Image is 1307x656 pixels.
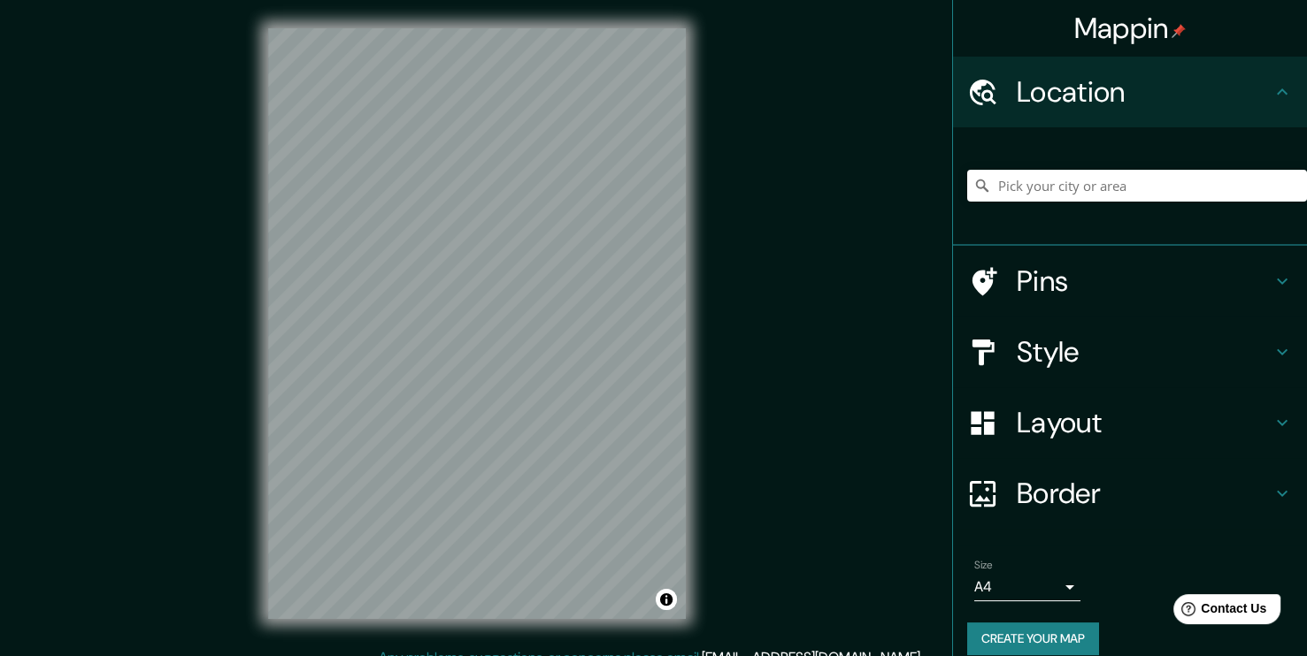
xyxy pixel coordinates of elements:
[1017,405,1272,440] h4: Layout
[967,170,1307,202] input: Pick your city or area
[656,589,677,610] button: Toggle attribution
[1074,11,1187,46] h4: Mappin
[953,246,1307,317] div: Pins
[1017,74,1272,110] h4: Location
[953,57,1307,127] div: Location
[974,573,1080,601] div: A4
[1017,476,1272,511] h4: Border
[268,28,686,619] canvas: Map
[953,387,1307,458] div: Layout
[1149,587,1288,637] iframe: Help widget launcher
[967,622,1099,655] button: Create your map
[1172,24,1186,38] img: pin-icon.png
[1017,263,1272,299] h4: Pins
[1017,334,1272,370] h4: Style
[953,458,1307,529] div: Border
[974,558,993,573] label: Size
[953,317,1307,387] div: Style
